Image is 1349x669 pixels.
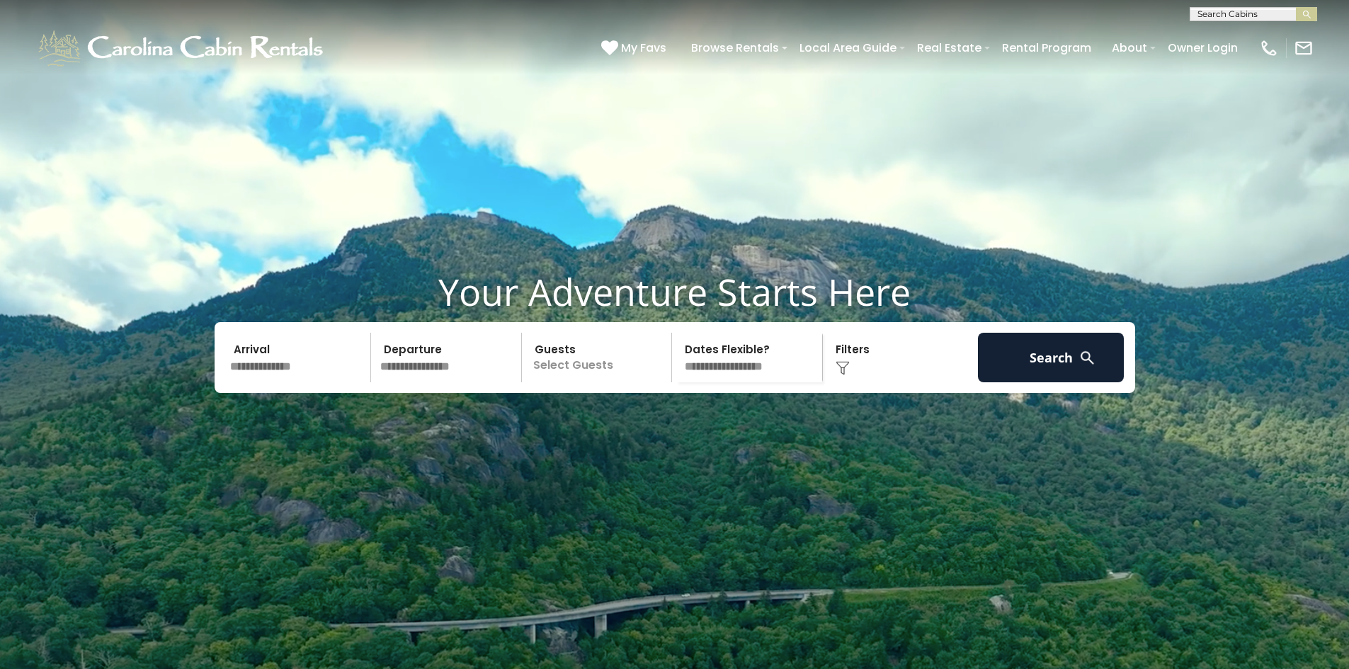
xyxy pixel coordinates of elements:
[836,361,850,375] img: filter--v1.png
[1105,35,1154,60] a: About
[1259,38,1279,58] img: phone-regular-white.png
[621,39,666,57] span: My Favs
[995,35,1098,60] a: Rental Program
[11,270,1338,314] h1: Your Adventure Starts Here
[1161,35,1245,60] a: Owner Login
[1078,349,1096,367] img: search-regular-white.png
[526,333,672,382] p: Select Guests
[1294,38,1314,58] img: mail-regular-white.png
[910,35,989,60] a: Real Estate
[978,333,1125,382] button: Search
[35,27,329,69] img: White-1-1-2.png
[684,35,786,60] a: Browse Rentals
[601,39,670,57] a: My Favs
[792,35,904,60] a: Local Area Guide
